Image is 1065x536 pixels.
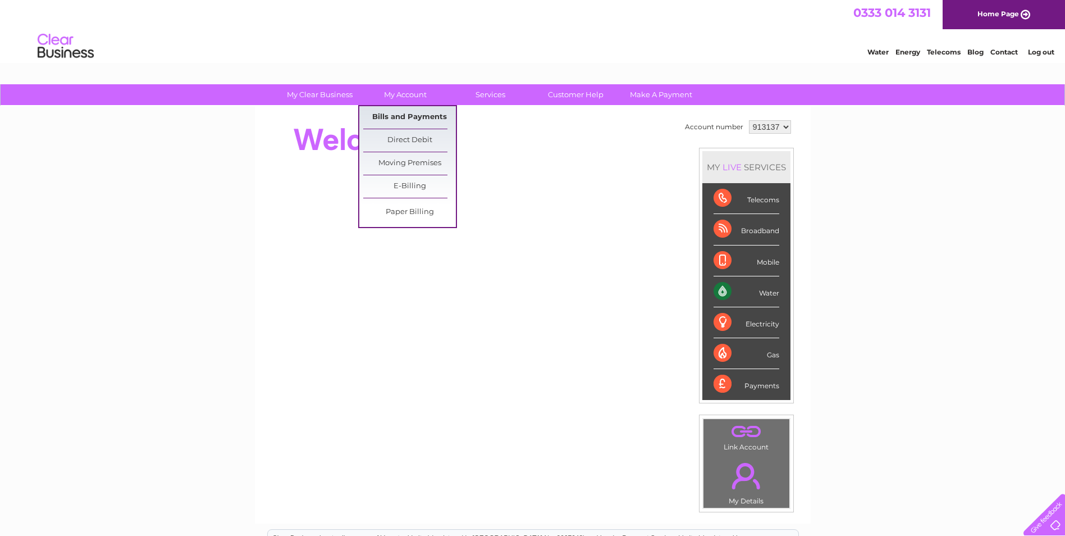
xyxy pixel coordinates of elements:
[714,183,779,214] div: Telecoms
[714,276,779,307] div: Water
[853,6,931,20] a: 0333 014 3131
[273,84,366,105] a: My Clear Business
[444,84,537,105] a: Services
[867,48,889,56] a: Water
[714,369,779,399] div: Payments
[363,129,456,152] a: Direct Debit
[714,214,779,245] div: Broadband
[363,201,456,224] a: Paper Billing
[363,175,456,198] a: E-Billing
[359,84,451,105] a: My Account
[363,106,456,129] a: Bills and Payments
[703,453,790,508] td: My Details
[990,48,1018,56] a: Contact
[615,84,707,105] a: Make A Payment
[682,117,746,137] td: Account number
[714,338,779,369] div: Gas
[706,456,787,496] a: .
[363,152,456,175] a: Moving Premises
[37,29,94,63] img: logo.png
[268,6,798,54] div: Clear Business is a trading name of Verastar Limited (registered in [GEOGRAPHIC_DATA] No. 3667643...
[927,48,961,56] a: Telecoms
[895,48,920,56] a: Energy
[706,422,787,442] a: .
[714,246,779,276] div: Mobile
[703,419,790,454] td: Link Account
[714,307,779,338] div: Electricity
[967,48,984,56] a: Blog
[720,162,744,172] div: LIVE
[529,84,622,105] a: Customer Help
[1028,48,1054,56] a: Log out
[702,151,790,183] div: MY SERVICES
